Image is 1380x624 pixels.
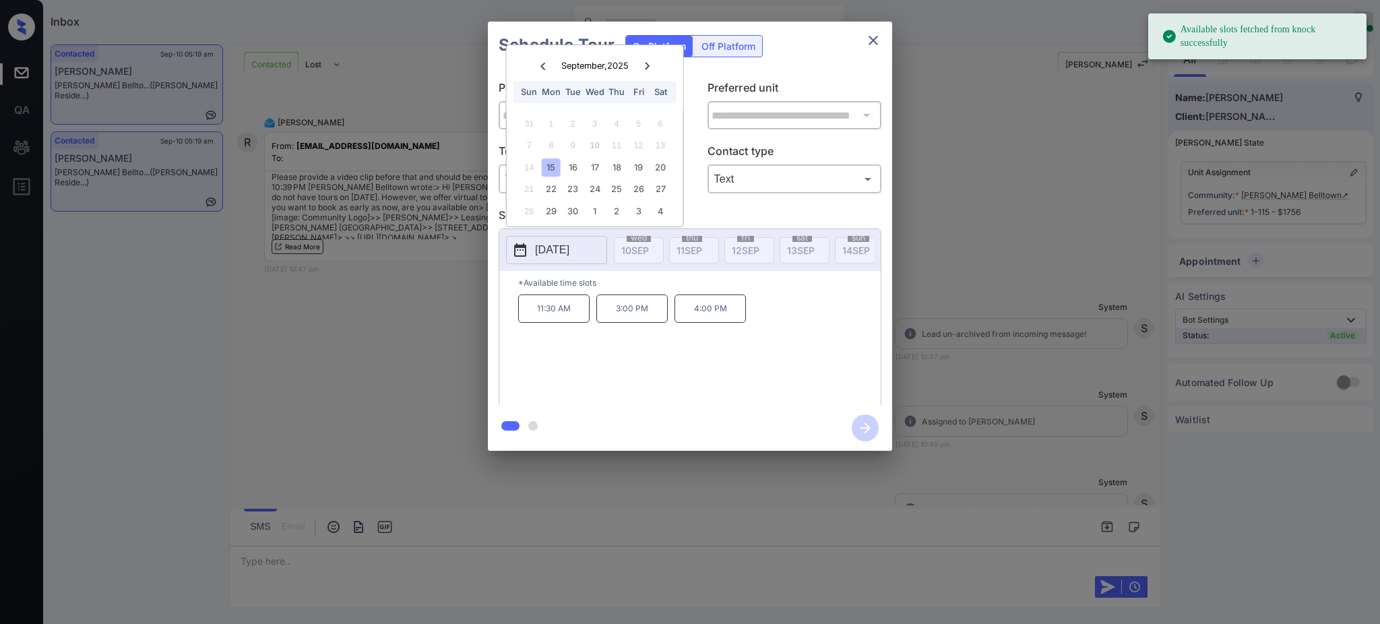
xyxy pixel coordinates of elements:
p: Preferred unit [708,80,882,101]
div: Choose Monday, September 22nd, 2025 [542,180,560,198]
div: Text [711,168,879,190]
p: 11:30 AM [518,294,590,323]
p: Select slot [499,207,881,228]
div: Tue [564,83,582,101]
div: Thu [608,83,626,101]
p: Preferred community [499,80,673,101]
button: close [860,27,887,54]
div: Not available Thursday, September 4th, 2025 [608,115,626,133]
div: Choose Friday, September 19th, 2025 [629,158,648,177]
div: Not available Tuesday, September 9th, 2025 [564,136,582,154]
div: month 2025-09 [511,113,679,222]
div: Choose Tuesday, September 30th, 2025 [564,202,582,220]
div: September , 2025 [561,61,629,71]
div: Not available Sunday, August 31st, 2025 [520,115,538,133]
div: Not available Wednesday, September 10th, 2025 [586,136,604,154]
div: Mon [542,83,560,101]
div: Choose Wednesday, September 17th, 2025 [586,158,604,177]
div: Choose Saturday, October 4th, 2025 [651,202,669,220]
div: Virtual [502,168,670,190]
p: Contact type [708,143,882,164]
div: Not available Friday, September 12th, 2025 [629,136,648,154]
div: Not available Thursday, September 11th, 2025 [608,136,626,154]
div: Not available Sunday, September 28th, 2025 [520,202,538,220]
div: Choose Wednesday, September 24th, 2025 [586,180,604,198]
h2: Schedule Tour [488,22,625,69]
div: Choose Saturday, September 20th, 2025 [651,158,669,177]
div: Choose Friday, September 26th, 2025 [629,180,648,198]
div: Not available Saturday, September 13th, 2025 [651,136,669,154]
p: Tour type [499,143,673,164]
div: Not available Sunday, September 21st, 2025 [520,180,538,198]
button: btn-next [844,410,887,445]
div: Not available Sunday, September 14th, 2025 [520,158,538,177]
div: Off Platform [695,36,762,57]
button: [DATE] [506,236,607,264]
div: Choose Friday, October 3rd, 2025 [629,202,648,220]
div: Choose Thursday, October 2nd, 2025 [608,202,626,220]
div: Not available Sunday, September 7th, 2025 [520,136,538,154]
div: Choose Wednesday, October 1st, 2025 [586,202,604,220]
div: Not available Monday, September 1st, 2025 [542,115,560,133]
div: Available slots fetched from knock successfully [1162,18,1356,55]
div: Sat [651,83,669,101]
p: 4:00 PM [675,294,746,323]
div: Not available Tuesday, September 2nd, 2025 [564,115,582,133]
div: Choose Tuesday, September 16th, 2025 [564,158,582,177]
div: Wed [586,83,604,101]
div: Choose Thursday, September 18th, 2025 [608,158,626,177]
div: Sun [520,83,538,101]
p: *Available time slots [518,271,881,294]
div: Choose Monday, September 15th, 2025 [542,158,560,177]
div: Not available Monday, September 8th, 2025 [542,136,560,154]
div: On Platform [626,36,693,57]
div: Choose Saturday, September 27th, 2025 [651,180,669,198]
p: [DATE] [535,242,569,258]
div: Fri [629,83,648,101]
div: Not available Saturday, September 6th, 2025 [651,115,669,133]
div: Choose Monday, September 29th, 2025 [542,202,560,220]
div: Not available Wednesday, September 3rd, 2025 [586,115,604,133]
div: Not available Friday, September 5th, 2025 [629,115,648,133]
div: Choose Tuesday, September 23rd, 2025 [564,180,582,198]
div: Choose Thursday, September 25th, 2025 [608,180,626,198]
p: 3:00 PM [596,294,668,323]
